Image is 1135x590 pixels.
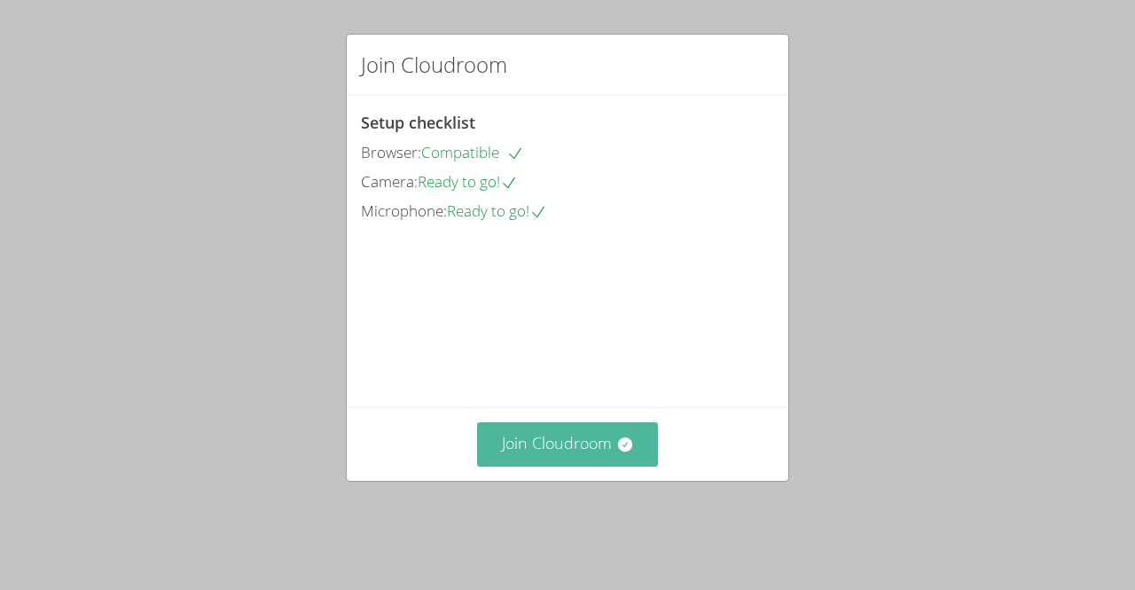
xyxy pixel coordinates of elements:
button: Join Cloudroom [477,422,659,466]
span: Browser: [361,142,421,162]
span: Microphone: [361,201,447,221]
span: Setup checklist [361,112,475,133]
span: Ready to go! [418,171,518,192]
span: Compatible [421,142,524,162]
span: Camera: [361,171,418,192]
span: Ready to go! [447,201,547,221]
h2: Join Cloudroom [361,49,507,81]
